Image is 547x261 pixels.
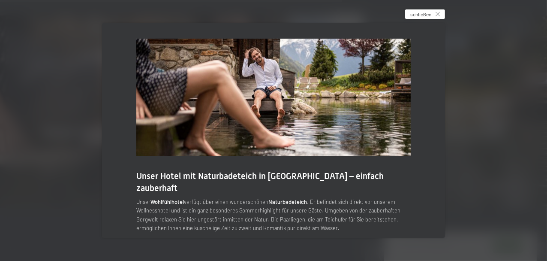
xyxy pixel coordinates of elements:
[410,11,431,18] span: schließen
[150,198,184,205] strong: Wohlfühlhotel
[136,171,384,193] span: Unser Hotel mit Naturbadeteich in [GEOGRAPHIC_DATA] – einfach zauberhaft
[136,39,411,156] img: Ein Wellness-Urlaub in Südtirol – 7.700 m² Spa, 10 Saunen
[136,197,411,233] p: Unser verfügt über einen wunderschönen . Er befindet sich direkt vor unserem Wellnesshotel und is...
[268,198,307,205] strong: Naturbadeteich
